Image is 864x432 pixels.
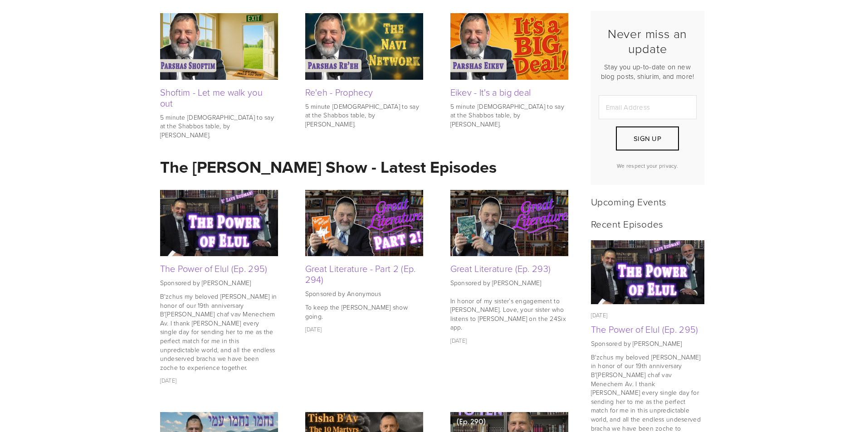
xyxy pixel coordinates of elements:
[160,262,268,275] a: The Power of Elul (Ep. 295)
[160,376,177,384] time: [DATE]
[160,13,278,79] img: Shoftim - Let me walk you out
[450,336,467,345] time: [DATE]
[160,190,278,256] img: The Power of Elul (Ep. 295)
[305,190,423,256] img: Great Literature - Part 2 (Ep. 294)
[591,339,704,348] p: Sponsored by [PERSON_NAME]
[450,278,568,332] p: Sponsored by [PERSON_NAME] In honor of my sister’s engagement to [PERSON_NAME]. Love, your sister...
[305,289,423,298] p: Sponsored by Anonymous
[591,196,704,207] h2: Upcoming Events
[160,113,278,140] p: 5 minute [DEMOGRAPHIC_DATA] to say at the Shabbos table, by [PERSON_NAME].
[160,86,263,109] a: Shoftim - Let me walk you out
[599,162,697,170] p: We respect your privacy.
[616,126,679,150] button: Sign Up
[634,134,661,143] span: Sign Up
[305,325,322,333] time: [DATE]
[305,262,416,286] a: Great Literature - Part 2 (Ep. 294)
[591,323,698,335] a: The Power of Elul (Ep. 295)
[305,102,423,129] p: 5 minute [DEMOGRAPHIC_DATA] to say at the Shabbos table, by [PERSON_NAME].
[591,240,704,304] img: The Power of Elul (Ep. 295)
[160,278,278,287] p: Sponsored by [PERSON_NAME]
[591,311,608,319] time: [DATE]
[599,95,697,119] input: Email Address
[450,86,531,98] a: Eikev - It's a big deal
[599,62,697,81] p: Stay you up-to-date on new blog posts, shiurim, and more!
[450,190,568,256] img: Great Literature (Ep. 293)
[591,218,704,229] h2: Recent Episodes
[450,102,568,129] p: 5 minute [DEMOGRAPHIC_DATA] to say at the Shabbos table, by [PERSON_NAME].
[305,86,373,98] a: Re'eh - Prophecy
[599,26,697,56] h2: Never miss an update
[305,13,423,79] img: Re'eh - Prophecy
[450,262,551,275] a: Great Literature (Ep. 293)
[160,292,278,372] p: B'zchus my beloved [PERSON_NAME] in honor of our 19th anniversary B'[PERSON_NAME] chaf vav Menech...
[305,303,423,320] p: To keep the [PERSON_NAME] show going.
[450,13,568,79] img: Eikev - It's a big deal
[160,155,497,179] strong: The [PERSON_NAME] Show - Latest Episodes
